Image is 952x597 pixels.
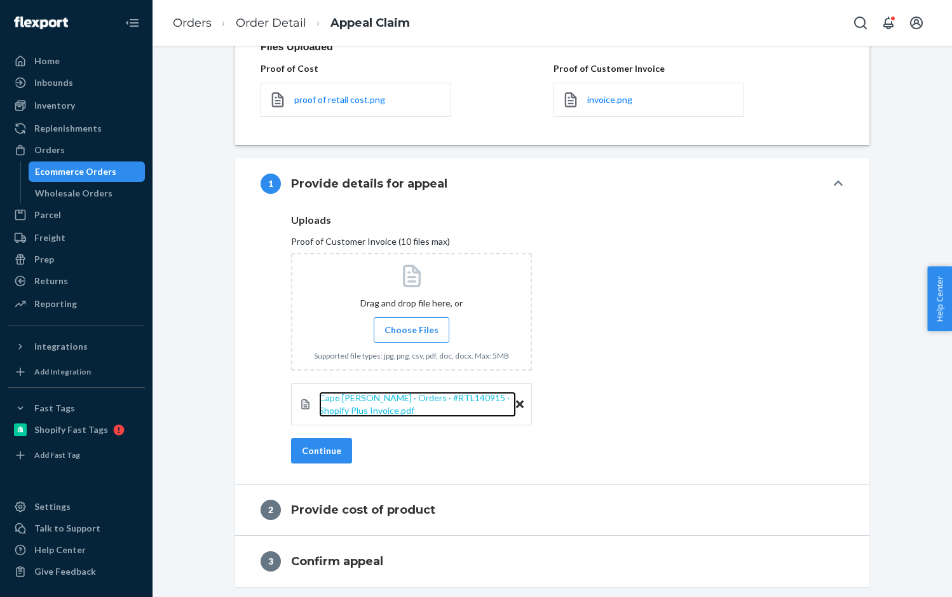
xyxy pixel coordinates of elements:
[8,140,145,160] a: Orders
[34,340,88,353] div: Integrations
[8,420,145,440] a: Shopify Fast Tags
[29,161,146,182] a: Ecommerce Orders
[34,209,61,221] div: Parcel
[8,271,145,291] a: Returns
[163,4,420,42] ol: breadcrumbs
[8,51,145,71] a: Home
[34,231,65,244] div: Freight
[261,500,281,520] div: 2
[34,500,71,513] div: Settings
[8,362,145,382] a: Add Integration
[34,253,54,266] div: Prep
[8,336,145,357] button: Integrations
[319,392,516,417] a: Cape [PERSON_NAME] · Orders · #RTL140915 · Shopify Plus Invoice.pdf
[8,398,145,418] button: Fast Tags
[8,561,145,582] button: Give Feedback
[235,484,869,535] button: 2Provide cost of product
[29,183,146,203] a: Wholesale Orders
[14,17,68,29] img: Flexport logo
[8,249,145,270] a: Prep
[34,402,75,415] div: Fast Tags
[34,366,91,377] div: Add Integration
[34,298,77,310] div: Reporting
[173,16,212,30] a: Orders
[34,55,60,67] div: Home
[261,40,844,60] header: Files Uploaded
[261,551,281,572] div: 3
[319,392,510,416] span: Cape [PERSON_NAME] · Orders · #RTL140915 · Shopify Plus Invoice.pdf
[34,544,86,556] div: Help Center
[261,174,281,194] div: 1
[235,158,869,209] button: 1Provide details for appeal
[34,423,108,436] div: Shopify Fast Tags
[8,72,145,93] a: Inbounds
[294,94,385,105] span: proof of retail cost.png
[291,502,435,518] h4: Provide cost of product
[291,175,447,192] h4: Provide details for appeal
[235,536,869,587] button: 3Confirm appeal
[34,99,75,112] div: Inventory
[34,275,68,287] div: Returns
[261,62,551,75] p: Proof of Cost
[35,187,112,200] div: Wholesale Orders
[236,16,306,30] a: Order Detail
[35,165,116,178] div: Ecommerce Orders
[876,10,901,36] button: Open notifications
[8,294,145,314] a: Reporting
[34,76,73,89] div: Inbounds
[587,93,632,106] a: invoice.png
[34,122,102,135] div: Replenishments
[291,235,450,253] span: Proof of Customer Invoice (10 files max)
[8,205,145,225] a: Parcel
[34,522,100,535] div: Talk to Support
[34,144,65,156] div: Orders
[294,93,385,106] a: proof of retail cost.png
[8,118,145,139] a: Replenishments
[8,445,145,465] a: Add Fast Tag
[291,553,383,570] h4: Confirm appeal
[119,10,145,36] button: Close Navigation
[291,214,532,226] h4: Uploads
[587,94,632,105] span: invoice.png
[554,62,844,75] p: Proof of Customer Invoice
[8,95,145,116] a: Inventory
[848,10,873,36] button: Open Search Box
[927,266,952,331] button: Help Center
[8,228,145,248] a: Freight
[8,540,145,560] a: Help Center
[904,10,929,36] button: Open account menu
[34,449,80,460] div: Add Fast Tag
[291,438,352,463] button: Continue
[8,497,145,517] a: Settings
[34,565,96,578] div: Give Feedback
[8,518,145,539] a: Talk to Support
[384,324,439,336] span: Choose Files
[330,16,410,30] a: Appeal Claim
